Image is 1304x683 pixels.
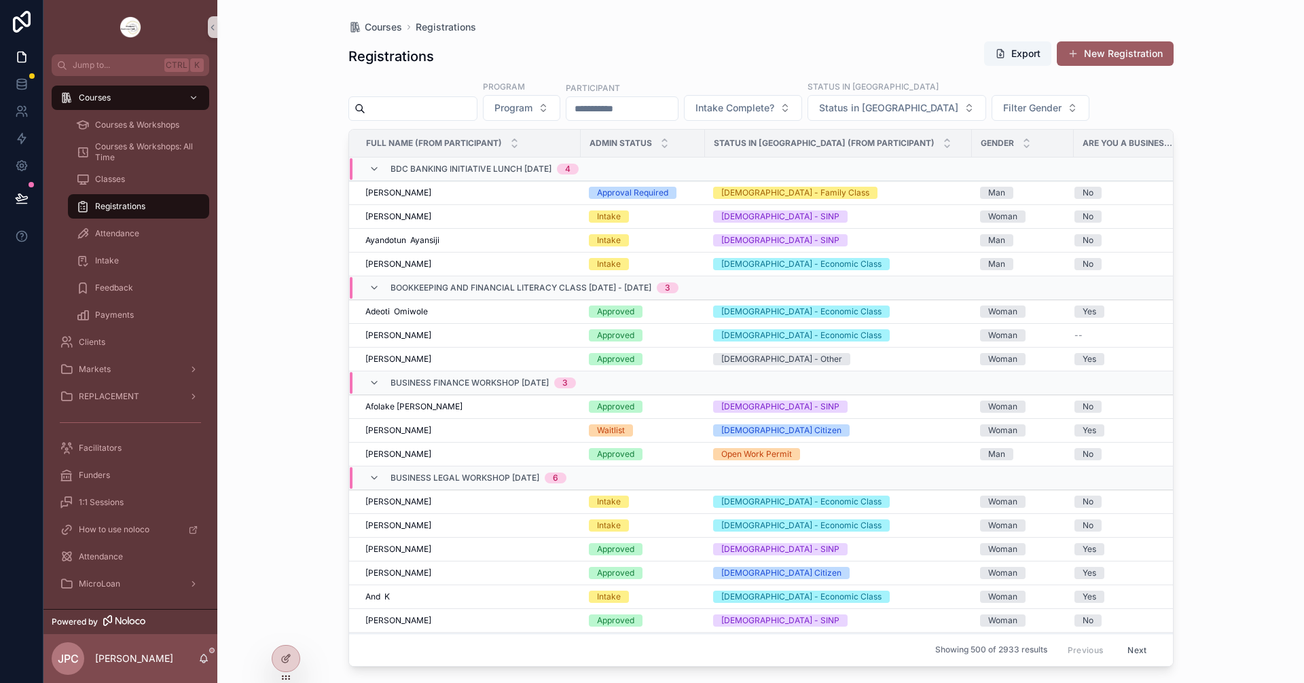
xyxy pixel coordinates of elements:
[980,258,1066,270] a: Man
[52,572,209,596] a: MicroLoan
[597,306,634,318] div: Approved
[713,424,964,437] a: [DEMOGRAPHIC_DATA] Citizen
[164,58,189,72] span: Ctrl
[1074,330,1083,341] span: --
[597,234,621,246] div: Intake
[365,259,431,270] span: [PERSON_NAME]
[1074,401,1182,413] a: No
[988,258,1005,270] div: Man
[1074,591,1182,603] a: Yes
[988,187,1005,199] div: Man
[589,353,697,365] a: Approved
[79,337,105,348] span: Clients
[597,496,621,508] div: Intake
[988,496,1017,508] div: Woman
[95,119,179,130] span: Courses & Workshops
[597,448,634,460] div: Approved
[988,306,1017,318] div: Woman
[365,425,431,436] span: [PERSON_NAME]
[68,167,209,191] a: Classes
[1057,41,1174,66] button: New Registration
[1074,330,1182,341] a: --
[988,543,1017,555] div: Woman
[980,448,1066,460] a: Man
[365,235,439,246] span: Ayandotun Ayansiji
[365,259,573,270] a: [PERSON_NAME]
[1074,567,1182,579] a: Yes
[79,470,110,481] span: Funders
[79,443,122,454] span: Facilitators
[365,449,431,460] span: [PERSON_NAME]
[988,448,1005,460] div: Man
[713,210,964,223] a: [DEMOGRAPHIC_DATA] - SINP
[713,401,964,413] a: [DEMOGRAPHIC_DATA] - SINP
[1083,448,1093,460] div: No
[365,568,431,578] span: [PERSON_NAME]
[713,258,964,270] a: [DEMOGRAPHIC_DATA] - Economic Class
[348,47,434,66] h1: Registrations
[391,473,539,483] span: Business Legal Workshop [DATE]
[589,614,697,627] a: Approved
[52,54,209,76] button: Jump to...CtrlK
[68,248,209,273] a: Intake
[597,210,621,223] div: Intake
[597,329,634,341] div: Approved
[1074,519,1182,532] a: No
[721,614,839,627] div: [DEMOGRAPHIC_DATA] - SINP
[713,543,964,555] a: [DEMOGRAPHIC_DATA] - SINP
[79,497,124,508] span: 1:1 Sessions
[79,92,111,103] span: Courses
[52,330,209,354] a: Clients
[79,364,111,375] span: Markets
[365,401,573,412] a: Afolake [PERSON_NAME]
[365,425,573,436] a: [PERSON_NAME]
[365,544,573,555] a: [PERSON_NAME]
[68,140,209,164] a: Courses & Workshops: All Time
[714,138,935,149] span: Status in [GEOGRAPHIC_DATA] (from Participant)
[365,330,573,341] a: [PERSON_NAME]
[79,551,123,562] span: Attendance
[1003,101,1062,115] span: Filter Gender
[1083,519,1093,532] div: No
[988,234,1005,246] div: Man
[58,650,79,667] span: JPC
[589,210,697,223] a: Intake
[597,187,668,199] div: Approval Required
[721,424,841,437] div: [DEMOGRAPHIC_DATA] Citizen
[365,187,431,198] span: [PERSON_NAME]
[980,591,1066,603] a: Woman
[391,164,551,174] span: BDC Banking Initiative Lunch [DATE]
[483,80,525,92] label: Program
[721,306,882,318] div: [DEMOGRAPHIC_DATA] - Economic Class
[589,543,697,555] a: Approved
[553,473,558,483] div: 6
[1083,401,1093,413] div: No
[365,235,573,246] a: Ayandotun Ayansiji
[589,401,697,413] a: Approved
[721,258,882,270] div: [DEMOGRAPHIC_DATA] - Economic Class
[721,543,839,555] div: [DEMOGRAPHIC_DATA] - SINP
[721,187,869,199] div: [DEMOGRAPHIC_DATA] - Family Class
[713,591,964,603] a: [DEMOGRAPHIC_DATA] - Economic Class
[988,519,1017,532] div: Woman
[713,519,964,532] a: [DEMOGRAPHIC_DATA] - Economic Class
[52,86,209,110] a: Courses
[589,496,697,508] a: Intake
[365,520,431,531] span: [PERSON_NAME]
[365,211,573,222] a: [PERSON_NAME]
[95,201,145,212] span: Registrations
[589,519,697,532] a: Intake
[808,80,939,92] label: Status in [GEOGRAPHIC_DATA]
[52,357,209,382] a: Markets
[391,282,651,293] span: Bookkeeping and Financial Literacy Class [DATE] - [DATE]
[980,519,1066,532] a: Woman
[589,329,697,341] a: Approved
[52,616,98,627] span: Powered by
[721,448,792,460] div: Open Work Permit
[988,401,1017,413] div: Woman
[980,329,1066,341] a: Woman
[589,591,697,603] a: Intake
[984,41,1051,66] button: Export
[713,353,964,365] a: [DEMOGRAPHIC_DATA] - Other
[566,81,620,94] label: Participant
